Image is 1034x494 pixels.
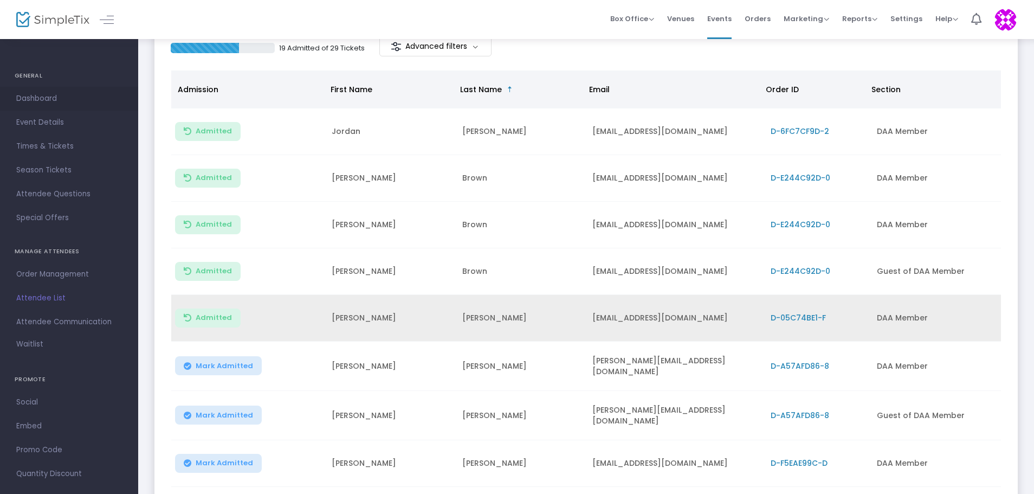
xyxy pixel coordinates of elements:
span: Embed [16,419,122,433]
td: [PERSON_NAME] [325,342,456,391]
span: D-E244C92D-0 [771,266,830,277]
button: Mark Admitted [175,356,262,375]
span: Box Office [610,14,654,24]
button: Mark Admitted [175,454,262,473]
td: Brown [456,202,586,248]
span: Marketing [784,14,829,24]
span: Sortable [506,85,514,94]
button: Admitted [175,262,241,281]
span: D-6FC7CF9D-2 [771,126,829,137]
span: Admitted [196,220,232,229]
td: [EMAIL_ADDRESS][DOMAIN_NAME] [586,108,764,155]
td: [PERSON_NAME] [456,342,586,391]
td: [PERSON_NAME][EMAIL_ADDRESS][DOMAIN_NAME] [586,391,764,440]
button: Admitted [175,122,241,141]
td: [PERSON_NAME] [325,248,456,295]
button: Admitted [175,309,241,328]
span: Event Details [16,116,122,130]
td: DAA Member [870,440,1001,487]
img: filter [391,41,402,52]
td: [PERSON_NAME] [456,295,586,342]
span: Attendee Questions [16,187,122,201]
span: Promo Code [16,443,122,457]
td: [PERSON_NAME] [325,440,456,487]
span: Order ID [766,84,799,95]
span: Admitted [196,267,232,275]
span: D-E244C92D-0 [771,219,830,230]
span: D-A57AFD86-8 [771,410,829,421]
td: [PERSON_NAME][EMAIL_ADDRESS][DOMAIN_NAME] [586,342,764,391]
td: DAA Member [870,155,1001,202]
td: Guest of DAA Member [870,248,1001,295]
td: [PERSON_NAME] [325,155,456,202]
span: Season Tickets [16,163,122,177]
span: Admission [178,84,218,95]
button: Mark Admitted [175,406,262,425]
span: Special Offers [16,211,122,225]
span: Attendee List [16,291,122,305]
span: Settings [890,5,922,33]
span: Attendee Communication [16,315,122,329]
td: [PERSON_NAME] [325,391,456,440]
span: Order Management [16,267,122,281]
td: [PERSON_NAME] [456,108,586,155]
td: [EMAIL_ADDRESS][DOMAIN_NAME] [586,440,764,487]
td: [EMAIL_ADDRESS][DOMAIN_NAME] [586,155,764,202]
span: D-05C74BE1-F [771,312,826,323]
span: Venues [667,5,694,33]
span: Mark Admitted [196,411,253,420]
h4: MANAGE ATTENDEES [15,241,124,262]
span: Dashboard [16,92,122,106]
td: [PERSON_NAME] [325,202,456,248]
h4: PROMOTE [15,369,124,390]
span: Email [589,84,610,95]
td: [EMAIL_ADDRESS][DOMAIN_NAME] [586,202,764,248]
td: Brown [456,155,586,202]
span: Mark Admitted [196,362,253,370]
td: Jordan [325,108,456,155]
td: DAA Member [870,342,1001,391]
span: Help [935,14,958,24]
span: Times & Tickets [16,139,122,153]
button: Admitted [175,215,241,234]
span: D-F5EAE99C-D [771,458,828,469]
p: 19 Admitted of 29 Tickets [279,43,365,54]
span: Waitlist [16,339,43,350]
td: DAA Member [870,108,1001,155]
span: D-E244C92D-0 [771,172,830,183]
td: [PERSON_NAME] [456,440,586,487]
td: DAA Member [870,202,1001,248]
td: Brown [456,248,586,295]
td: Guest of DAA Member [870,391,1001,440]
span: Social [16,395,122,409]
td: [EMAIL_ADDRESS][DOMAIN_NAME] [586,248,764,295]
span: Mark Admitted [196,459,253,467]
span: Admitted [196,127,232,136]
span: Last Name [460,84,502,95]
span: Section [871,84,901,95]
td: [PERSON_NAME] [456,391,586,440]
td: DAA Member [870,295,1001,342]
span: Reports [842,14,877,24]
span: Quantity Discount [16,467,122,481]
td: [PERSON_NAME] [325,295,456,342]
m-button: Advanced filters [379,36,492,56]
span: Orders [745,5,771,33]
span: Admitted [196,174,232,182]
span: Events [707,5,732,33]
span: First Name [331,84,372,95]
button: Admitted [175,169,241,188]
td: [EMAIL_ADDRESS][DOMAIN_NAME] [586,295,764,342]
h4: GENERAL [15,65,124,87]
span: Admitted [196,313,232,322]
span: D-A57AFD86-8 [771,361,829,371]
